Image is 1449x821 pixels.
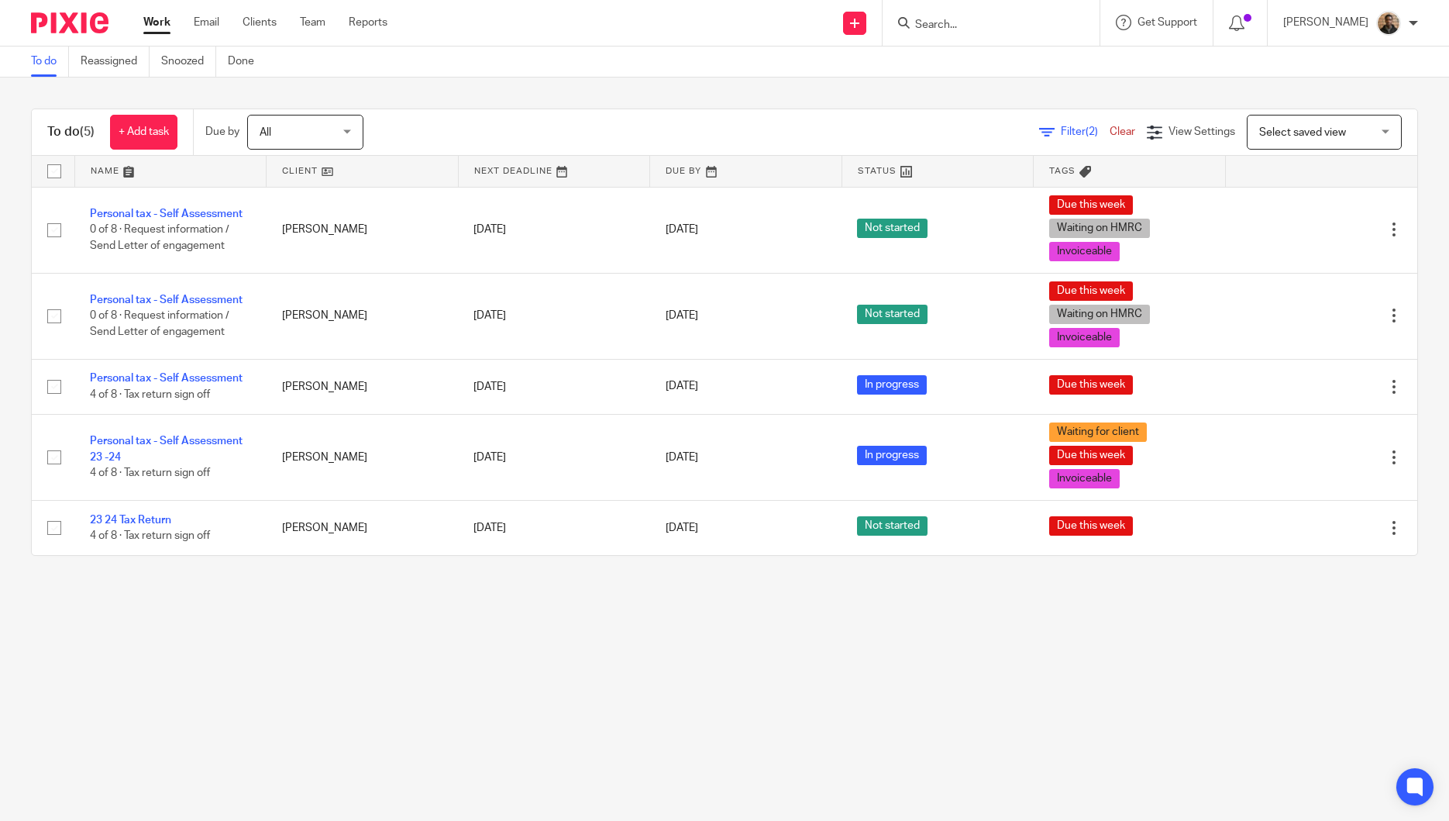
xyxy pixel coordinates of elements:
[458,500,650,555] td: [DATE]
[80,126,95,138] span: (5)
[1049,516,1133,536] span: Due this week
[1138,17,1197,28] span: Get Support
[1168,126,1235,137] span: View Settings
[300,15,325,30] a: Team
[458,273,650,359] td: [DATE]
[90,515,171,526] a: 23 24 Tax Return
[31,12,108,33] img: Pixie
[666,310,698,321] span: [DATE]
[1283,15,1368,30] p: [PERSON_NAME]
[31,47,69,77] a: To do
[1259,127,1346,138] span: Select saved view
[1049,375,1133,395] span: Due this week
[90,224,229,251] span: 0 of 8 · Request information / Send Letter of engagement
[194,15,219,30] a: Email
[90,373,243,384] a: Personal tax - Self Assessment
[857,446,927,465] span: In progress
[243,15,277,30] a: Clients
[857,305,928,324] span: Not started
[205,124,239,140] p: Due by
[857,219,928,238] span: Not started
[1110,126,1135,137] a: Clear
[81,47,150,77] a: Reassigned
[666,381,698,392] span: [DATE]
[349,15,387,30] a: Reports
[1049,446,1133,465] span: Due this week
[90,310,229,337] span: 0 of 8 · Request information / Send Letter of engagement
[1049,469,1120,488] span: Invoiceable
[1049,305,1150,324] span: Waiting on HMRC
[260,127,271,138] span: All
[857,375,927,395] span: In progress
[1376,11,1401,36] img: WhatsApp%20Image%202025-04-23%20.jpg
[666,452,698,463] span: [DATE]
[90,436,243,462] a: Personal tax - Self Assessment 23 -24
[90,467,210,478] span: 4 of 8 · Tax return sign off
[267,273,459,359] td: [PERSON_NAME]
[666,523,698,533] span: [DATE]
[458,187,650,273] td: [DATE]
[267,187,459,273] td: [PERSON_NAME]
[1086,126,1098,137] span: (2)
[1049,242,1120,261] span: Invoiceable
[458,359,650,414] td: [DATE]
[1049,281,1133,301] span: Due this week
[90,530,210,541] span: 4 of 8 · Tax return sign off
[857,516,928,536] span: Not started
[1049,167,1076,175] span: Tags
[90,209,243,219] a: Personal tax - Self Assessment
[90,295,243,305] a: Personal tax - Self Assessment
[1049,195,1133,215] span: Due this week
[267,414,459,500] td: [PERSON_NAME]
[1061,126,1110,137] span: Filter
[47,124,95,140] h1: To do
[267,500,459,555] td: [PERSON_NAME]
[1049,423,1147,442] span: Waiting for client
[228,47,266,77] a: Done
[1049,328,1120,347] span: Invoiceable
[458,414,650,500] td: [DATE]
[90,389,210,400] span: 4 of 8 · Tax return sign off
[110,115,177,150] a: + Add task
[914,19,1053,33] input: Search
[1049,219,1150,238] span: Waiting on HMRC
[666,224,698,235] span: [DATE]
[267,359,459,414] td: [PERSON_NAME]
[143,15,170,30] a: Work
[161,47,216,77] a: Snoozed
